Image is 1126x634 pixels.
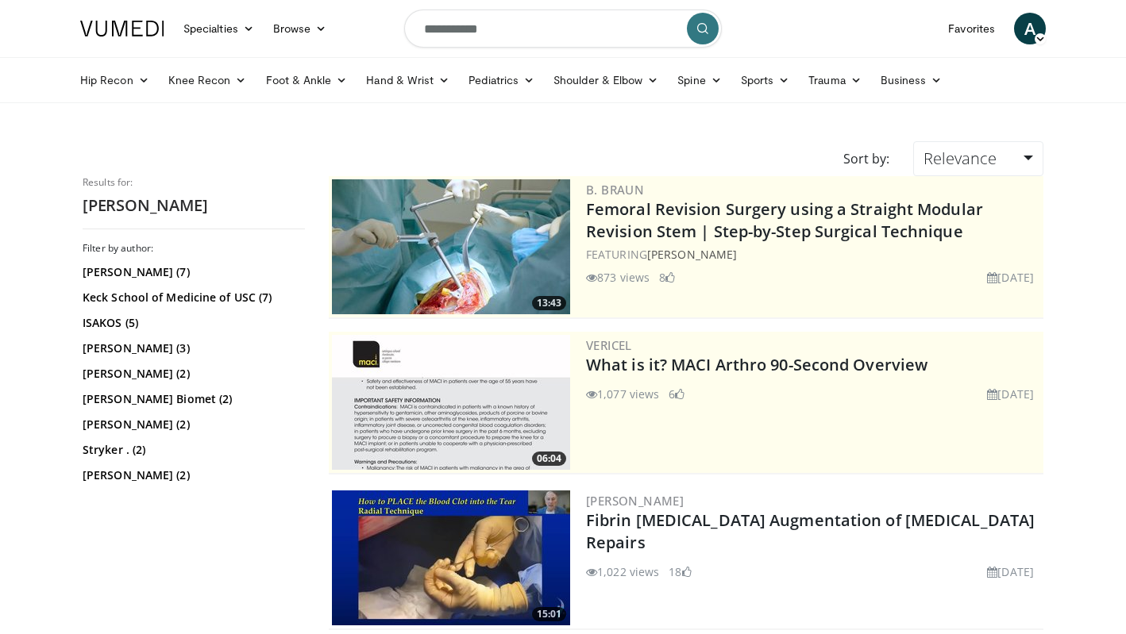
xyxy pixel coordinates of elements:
img: aa6cc8ed-3dbf-4b6a-8d82-4a06f68b6688.300x170_q85_crop-smart_upscale.jpg [332,335,570,470]
a: Shoulder & Elbow [544,64,668,96]
a: B. Braun [586,182,644,198]
a: Trauma [799,64,871,96]
a: Business [871,64,952,96]
a: Hip Recon [71,64,159,96]
li: [DATE] [987,386,1034,402]
a: Vericel [586,337,632,353]
a: Knee Recon [159,64,256,96]
a: [PERSON_NAME] (3) [83,340,301,356]
a: [PERSON_NAME] (7) [83,264,301,280]
a: A [1014,13,1046,44]
a: Sports [731,64,800,96]
a: Spine [668,64,731,96]
a: 15:01 [332,490,570,625]
a: Femoral Revision Surgery using a Straight Modular Revision Stem | Step-by-Step Surgical Technique [586,198,983,242]
a: [PERSON_NAME] (2) [83,417,301,432]
a: Relevance [913,141,1043,176]
li: 8 [659,269,675,286]
li: [DATE] [987,269,1034,286]
a: Stryker . (2) [83,442,301,458]
li: 18 [669,563,691,580]
span: 13:43 [532,296,566,310]
span: 06:04 [532,451,566,466]
p: Results for: [83,176,305,189]
li: 1,077 views [586,386,659,402]
a: Favorites [939,13,1005,44]
a: Fibrin [MEDICAL_DATA] Augmentation of [MEDICAL_DATA] Repairs [586,509,1035,553]
span: 15:01 [532,607,566,621]
a: Specialties [174,13,264,44]
img: 4275ad52-8fa6-4779-9598-00e5d5b95857.300x170_q85_crop-smart_upscale.jpg [332,179,570,314]
li: 1,022 views [586,563,659,580]
li: [DATE] [987,563,1034,580]
a: [PERSON_NAME] [647,247,737,262]
a: Foot & Ankle [256,64,357,96]
a: What is it? MACI Arthro 90-Second Overview [586,354,927,375]
li: 6 [669,386,684,402]
div: FEATURING [586,246,1040,263]
a: 06:04 [332,335,570,470]
a: ISAKOS (5) [83,315,301,331]
div: Sort by: [831,141,901,176]
span: Relevance [924,148,997,169]
input: Search topics, interventions [404,10,722,48]
a: [PERSON_NAME] Biomet (2) [83,391,301,407]
a: [PERSON_NAME] (2) [83,366,301,382]
a: 13:43 [332,179,570,314]
a: [PERSON_NAME] (2) [83,467,301,483]
a: Hand & Wrist [357,64,459,96]
h3: Filter by author: [83,242,305,255]
a: [PERSON_NAME] [586,493,684,509]
li: 873 views [586,269,650,286]
a: Pediatrics [459,64,544,96]
img: VuMedi Logo [80,21,164,37]
h2: [PERSON_NAME] [83,195,305,216]
a: Browse [264,13,337,44]
img: f96f48a1-444e-4019-ac39-4af36934be4f.300x170_q85_crop-smart_upscale.jpg [332,490,570,625]
a: Keck School of Medicine of USC (7) [83,290,301,305]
